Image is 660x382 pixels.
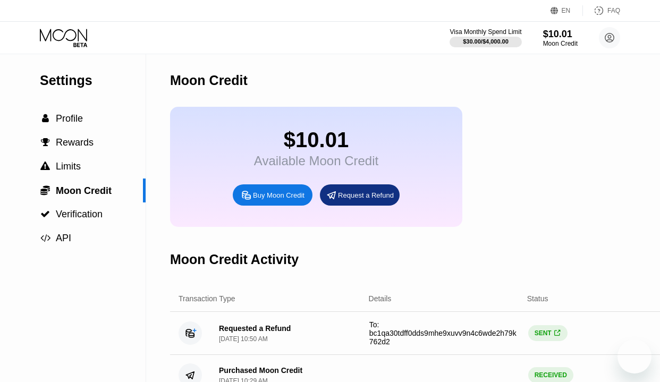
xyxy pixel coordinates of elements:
[179,294,235,303] div: Transaction Type
[40,209,50,219] span: 
[527,294,548,303] div: Status
[551,5,583,16] div: EN
[254,128,378,152] div: $10.01
[543,29,578,40] div: $10.01
[543,40,578,47] div: Moon Credit
[56,137,94,148] span: Rewards
[338,191,394,200] div: Request a Refund
[583,5,620,16] div: FAQ
[253,191,304,200] div: Buy Moon Credit
[170,73,248,88] div: Moon Credit
[40,138,50,147] div: 
[320,184,400,206] div: Request a Refund
[617,339,651,373] iframe: Button to launch messaging window
[369,320,517,346] span: To: bc1qa30tdff0dds9mhe9xuvv9n4c6wde2h79k762d2
[40,114,50,123] div: 
[41,138,50,147] span: 
[528,325,568,341] div: SENT
[554,329,561,337] div: 
[40,185,50,196] span: 
[56,161,81,172] span: Limits
[219,335,268,343] div: [DATE] 10:50 AM
[170,252,299,267] div: Moon Credit Activity
[56,233,71,243] span: API
[233,184,312,206] div: Buy Moon Credit
[554,329,560,337] span: 
[40,233,50,243] span: 
[543,29,578,47] div: $10.01Moon Credit
[42,114,49,123] span: 
[40,73,146,88] div: Settings
[369,294,392,303] div: Details
[463,38,509,45] div: $30.00 / $4,000.00
[219,324,291,333] div: Requested a Refund
[450,28,521,36] div: Visa Monthly Spend Limit
[219,366,302,375] div: Purchased Moon Credit
[56,209,103,219] span: Verification
[562,7,571,14] div: EN
[56,113,83,124] span: Profile
[450,28,521,47] div: Visa Monthly Spend Limit$30.00/$4,000.00
[40,162,50,171] span: 
[254,154,378,168] div: Available Moon Credit
[56,185,112,196] span: Moon Credit
[607,7,620,14] div: FAQ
